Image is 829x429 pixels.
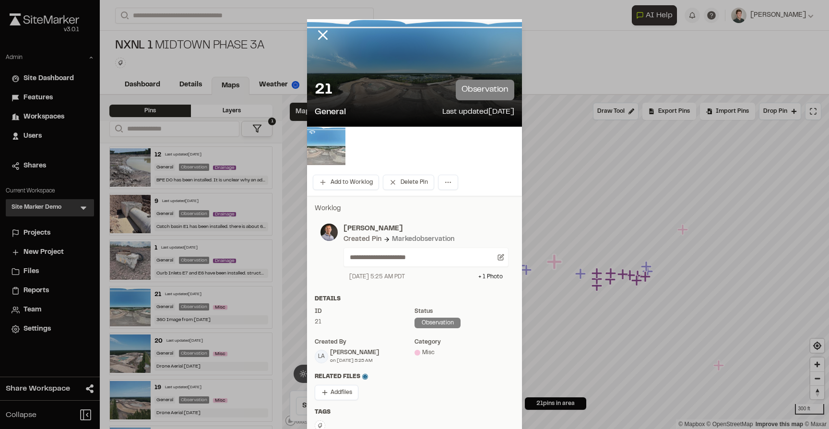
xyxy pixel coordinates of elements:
div: ID [315,307,414,316]
div: Details [315,295,514,303]
p: 21 [315,81,332,100]
div: Misc [414,348,514,357]
p: observation [456,80,514,100]
div: Marked observation [392,234,454,245]
span: Add files [331,388,352,397]
p: General [315,106,346,119]
img: file [307,127,345,165]
p: Last updated [DATE] [442,106,514,119]
div: + 1 Photo [478,273,503,281]
div: [PERSON_NAME] [330,348,379,357]
div: Created Pin [343,234,381,245]
span: Related Files [315,372,368,381]
div: Status [414,307,514,316]
button: Add to Worklog [313,175,379,190]
div: category [414,338,514,346]
span: LA [315,350,328,363]
button: Delete Pin [383,175,434,190]
button: Addfiles [315,385,358,400]
div: on [DATE] 5:25 AM [330,357,379,364]
p: [PERSON_NAME] [343,224,509,234]
p: Worklog [315,203,514,214]
div: observation [414,318,461,328]
div: 21 [315,318,414,326]
div: Created by [315,338,414,346]
div: Tags [315,408,514,417]
img: photo [320,224,338,241]
div: [DATE] 5:25 AM PDT [349,273,405,281]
